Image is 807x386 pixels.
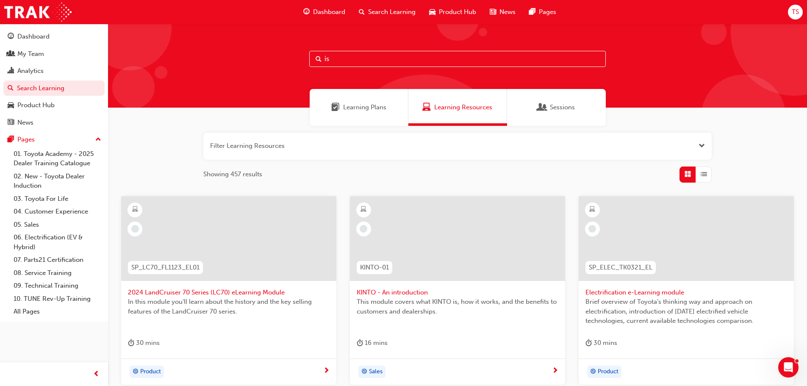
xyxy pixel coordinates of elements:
[10,231,105,253] a: 06. Electrification (EV & Hybrid)
[552,367,558,375] span: next-icon
[8,67,14,75] span: chart-icon
[10,305,105,318] a: All Pages
[8,136,14,144] span: pages-icon
[357,338,388,348] div: 16 mins
[4,3,72,22] img: Trak
[17,66,44,76] div: Analytics
[701,169,707,179] span: List
[10,253,105,267] a: 07. Parts21 Certification
[359,7,365,17] span: search-icon
[131,225,139,233] span: learningRecordVerb_NONE-icon
[499,7,516,17] span: News
[121,196,336,385] a: SP_LC70_FL1123_EL012024 LandCruiser 70 Series (LC70) eLearning ModuleIn this module you'll learn ...
[360,225,367,233] span: learningRecordVerb_NONE-icon
[778,357,799,378] iframe: Intercom live chat
[8,85,14,92] span: search-icon
[588,225,596,233] span: learningRecordVerb_NONE-icon
[323,367,330,375] span: next-icon
[369,367,383,377] span: Sales
[589,263,652,272] span: SP_ELEC_TK0321_EL
[343,103,386,112] span: Learning Plans
[439,7,476,17] span: Product Hub
[313,7,345,17] span: Dashboard
[316,54,322,64] span: Search
[3,27,105,132] button: DashboardMy TeamAnalyticsSearch LearningProduct HubNews
[357,338,363,348] span: duration-icon
[598,367,618,377] span: Product
[140,367,161,377] span: Product
[585,338,592,348] span: duration-icon
[3,97,105,113] a: Product Hub
[434,103,492,112] span: Learning Resources
[93,369,100,380] span: prev-icon
[3,132,105,147] button: Pages
[352,3,422,21] a: search-iconSearch Learning
[550,103,575,112] span: Sessions
[303,7,310,17] span: guage-icon
[422,103,431,112] span: Learning Resources
[17,135,35,144] div: Pages
[132,204,138,215] span: learningResourceType_ELEARNING-icon
[357,288,558,297] span: KINTO - An introduction
[360,263,389,272] span: KINTO-01
[10,147,105,170] a: 01. Toyota Academy - 2025 Dealer Training Catalogue
[203,169,262,179] span: Showing 457 results
[128,338,134,348] span: duration-icon
[10,279,105,292] a: 09. Technical Training
[297,3,352,21] a: guage-iconDashboard
[128,288,330,297] span: 2024 LandCruiser 70 Series (LC70) eLearning Module
[17,32,50,42] div: Dashboard
[3,115,105,131] a: News
[10,218,105,231] a: 05. Sales
[408,89,507,126] a: Learning ResourcesLearning Resources
[10,267,105,280] a: 08. Service Training
[131,263,200,272] span: SP_LC70_FL1123_EL01
[522,3,563,21] a: pages-iconPages
[17,49,44,59] div: My Team
[538,103,546,112] span: Sessions
[310,89,408,126] a: Learning PlansLearning Plans
[10,292,105,305] a: 10. TUNE Rev-Up Training
[429,7,435,17] span: car-icon
[539,7,556,17] span: Pages
[8,33,14,41] span: guage-icon
[585,338,617,348] div: 30 mins
[331,103,340,112] span: Learning Plans
[128,297,330,316] span: In this module you'll learn about the history and the key selling features of the LandCruiser 70 ...
[589,204,595,215] span: learningResourceType_ELEARNING-icon
[8,119,14,127] span: news-icon
[95,134,101,145] span: up-icon
[17,118,33,128] div: News
[483,3,522,21] a: news-iconNews
[10,170,105,192] a: 02. New - Toyota Dealer Induction
[361,204,366,215] span: learningResourceType_ELEARNING-icon
[10,205,105,218] a: 04. Customer Experience
[361,367,367,378] span: target-icon
[309,51,606,67] input: Search...
[133,367,139,378] span: target-icon
[792,7,799,17] span: TS
[357,297,558,316] span: This module covers what KINTO is, how it works, and the benefits to customers and dealerships.
[585,288,787,297] span: Electrification e-Learning module
[8,50,14,58] span: people-icon
[3,63,105,79] a: Analytics
[3,46,105,62] a: My Team
[788,5,803,19] button: TS
[17,100,55,110] div: Product Hub
[685,169,691,179] span: Grid
[128,338,160,348] div: 30 mins
[579,196,794,385] a: SP_ELEC_TK0321_ELElectrification e-Learning moduleBrief overview of Toyota’s thinking way and app...
[529,7,535,17] span: pages-icon
[8,102,14,109] span: car-icon
[350,196,565,385] a: KINTO-01KINTO - An introductionThis module covers what KINTO is, how it works, and the benefits t...
[368,7,416,17] span: Search Learning
[507,89,606,126] a: SessionsSessions
[3,81,105,96] a: Search Learning
[10,192,105,205] a: 03. Toyota For Life
[490,7,496,17] span: news-icon
[699,141,705,151] button: Open the filter
[3,29,105,44] a: Dashboard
